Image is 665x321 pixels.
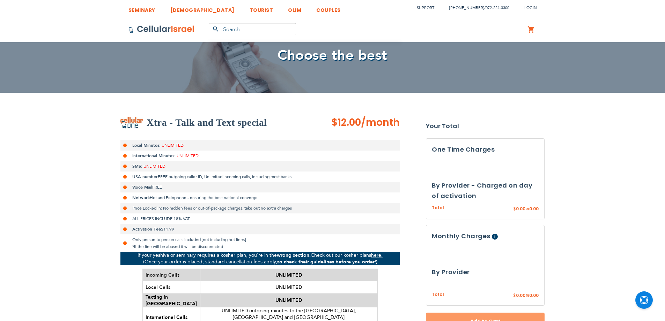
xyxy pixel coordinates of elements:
[146,284,170,291] span: Local Calls
[177,153,199,159] span: UNLIMITED
[278,46,387,65] span: Choose the best
[143,163,165,169] span: UNLIMITED
[132,174,158,180] strong: USA number
[513,293,516,299] span: $
[132,163,142,169] strong: SMS:
[170,2,235,15] a: [DEMOGRAPHIC_DATA]
[132,195,150,200] strong: Network
[417,5,434,10] a: Support
[371,252,383,258] a: here.
[120,234,400,252] li: Only person to person calls included [not including hot lines] *If the line will be abused it wil...
[161,226,174,232] span: $11.99
[524,5,537,10] span: Login
[120,213,400,224] li: ALL PRICES INCLUDE 18% VAT
[146,272,179,278] span: Incoming Call
[288,2,301,15] a: OLIM
[513,206,516,212] span: $
[146,314,187,321] span: International Calls
[516,206,525,212] span: 0.00
[132,184,152,190] strong: Voice Mail
[209,23,296,35] input: Search
[426,121,545,131] strong: Your Total
[128,25,195,34] img: Cellular Israel Logo
[275,284,302,291] span: UNLIMITED
[432,267,539,277] h3: By Provider
[120,117,143,129] img: Xtra - Talk & Text special
[147,116,267,130] h2: Xtra - Talk and Text special
[128,2,155,15] a: SEMINARY
[529,292,539,298] span: 0.00
[277,258,377,265] strong: so check their guidelines before you order!)
[146,294,197,307] span: Texting in [GEOGRAPHIC_DATA]
[486,5,509,10] a: 072-224-3300
[275,272,302,278] span: UNLIMITED
[442,3,509,13] li: /
[432,205,444,211] span: Total
[275,297,302,304] span: UNLIMITED
[152,184,162,190] span: FREE
[132,153,176,159] strong: International Minutes:
[525,206,529,212] span: ₪
[177,272,179,278] span: s
[432,232,490,240] span: Monthly Charges
[449,5,484,10] a: [PHONE_NUMBER]
[529,206,539,212] span: 0.00
[432,144,539,155] h3: One Time Charges
[361,116,400,130] span: /month
[516,292,525,298] span: 0.00
[120,203,400,213] li: Price Locked In: No hidden fees or out-of-package charges, take out no extra charges
[162,143,184,148] span: UNLIMITED
[132,143,161,148] strong: Local Minutes:
[316,2,341,15] a: COUPLES
[150,195,258,200] span: Hot and Pelephone - ensuring the best national converge
[331,116,361,129] span: $12.00
[222,307,288,314] span: UNLIMITED outgoing minutes
[492,234,498,240] span: Help
[158,174,291,180] span: FREE outgoing caller ID, Unlimited incoming calls, including most banks
[432,180,539,201] h3: By Provider - Charged on day of activation
[120,252,400,265] p: If your yeshiva or seminary requires a kosher plan, you’re in the Check out our kosher plans (Onc...
[432,291,444,298] span: Total
[132,226,161,232] strong: Activation Fee
[525,293,529,299] span: ₪
[250,2,273,15] a: TOURIST
[277,252,311,258] strong: wrong section.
